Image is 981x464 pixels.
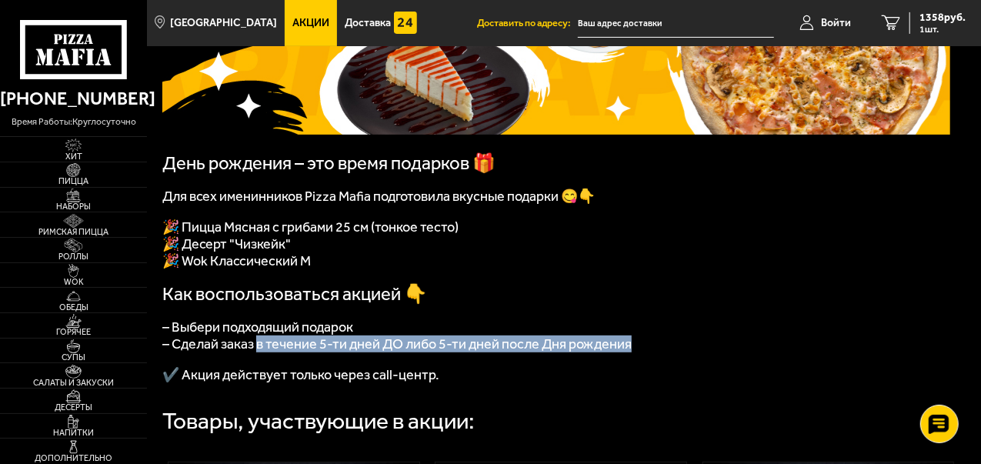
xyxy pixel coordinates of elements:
img: 15daf4d41897b9f0e9f617042186c801.svg [394,12,417,35]
div: Товары, участвующие в акции: [162,410,475,433]
span: 🎉 Wok Классический М [162,252,311,269]
span: 🎉 Пицца Мясная с грибами 25 см (тонкое тесто) [162,219,459,235]
span: Акции [292,18,329,28]
input: Ваш адрес доставки [578,9,774,38]
span: – Сделай заказ в течение 5-ти дней ДО либо 5-ти дней после Дня рождения [162,335,632,352]
span: Для всех именинников Pizza Mafia подготовила вкусные подарки 😋👇 [162,188,595,205]
span: Доставить по адресу: [477,18,578,28]
span: Войти [821,18,851,28]
span: ✔️ Акция действует только через call-центр. [162,366,439,383]
span: 1 шт. [919,25,966,34]
span: – Выбери подходящий подарок [162,319,353,335]
span: Доставка [345,18,391,28]
span: День рождения – это время подарков 🎁 [162,152,496,174]
span: [GEOGRAPHIC_DATA] [171,18,278,28]
span: 1358 руб. [919,12,966,23]
span: 🎉 Десерт "Чизкейк" [162,235,291,252]
span: Как воспользоваться акцией 👇 [162,283,427,305]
